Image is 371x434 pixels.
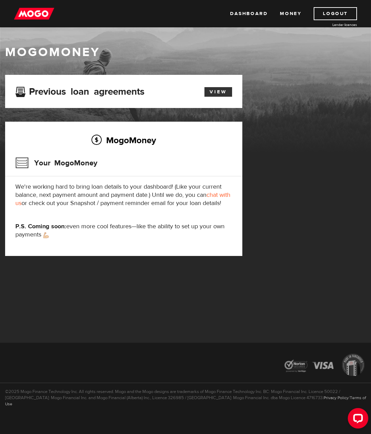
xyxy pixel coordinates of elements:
[15,191,230,207] a: chat with us
[342,405,371,434] iframe: LiveChat chat widget
[230,7,268,20] a: Dashboard
[280,7,301,20] a: Money
[314,7,357,20] a: Logout
[14,7,54,20] img: mogo_logo-11ee424be714fa7cbb0f0f49df9e16ec.png
[15,183,232,207] p: We're working hard to bring loan details to your dashboard! (Like your current balance, next paym...
[324,395,348,401] a: Privacy Policy
[15,86,144,95] h3: Previous loan agreements
[306,22,357,27] a: Lender licences
[15,133,232,147] h2: MogoMoney
[43,232,49,238] img: strong arm emoji
[204,87,232,97] a: View
[278,349,371,383] img: legal-icons-92a2ffecb4d32d839781d1b4e4802d7b.png
[5,45,366,59] h1: MogoMoney
[15,154,97,172] h3: Your MogoMoney
[15,222,66,230] strong: P.S. Coming soon:
[15,222,232,239] p: even more cool features—like the ability to set up your own payments
[5,395,366,407] a: Terms of Use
